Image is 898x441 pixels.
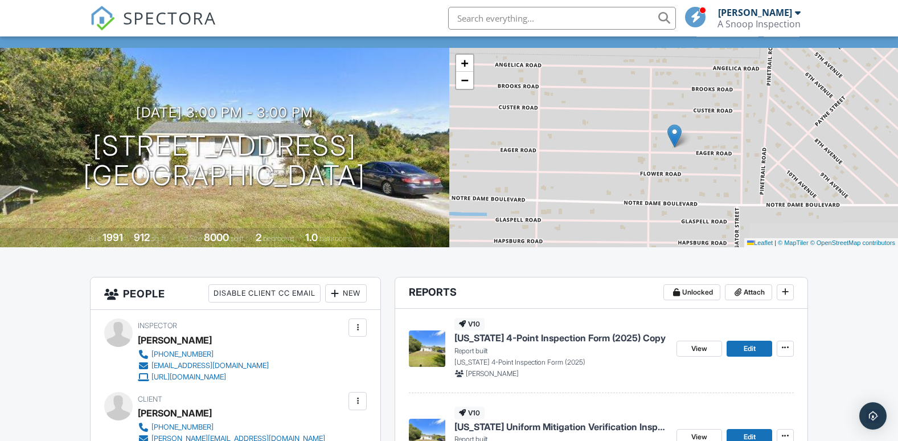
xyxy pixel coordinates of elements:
[263,234,294,243] span: bedrooms
[204,231,229,243] div: 8000
[88,234,101,243] span: Built
[859,402,887,430] div: Open Intercom Messenger
[717,18,801,30] div: A Snoop Inspection
[667,124,682,148] img: Marker
[138,349,269,360] a: [PHONE_NUMBER]
[138,395,162,403] span: Client
[456,55,473,72] a: Zoom in
[305,231,318,243] div: 1.0
[90,15,216,39] a: SPECTORA
[696,21,759,36] div: Client View
[90,6,115,31] img: The Best Home Inspection Software - Spectora
[123,6,216,30] span: SPECTORA
[718,7,792,18] div: [PERSON_NAME]
[83,131,366,191] h1: [STREET_ADDRESS] [GEOGRAPHIC_DATA]
[325,284,367,303] div: New
[138,332,212,349] div: [PERSON_NAME]
[138,422,325,433] a: [PHONE_NUMBER]
[134,231,150,243] div: 912
[456,72,473,89] a: Zoom out
[774,239,776,246] span: |
[810,239,895,246] a: © OpenStreetMap contributors
[747,239,773,246] a: Leaflet
[208,284,321,303] div: Disable Client CC Email
[461,56,468,70] span: +
[151,373,226,382] div: [URL][DOMAIN_NAME]
[136,105,313,120] h3: [DATE] 3:00 pm - 3:00 pm
[102,231,123,243] div: 1991
[151,350,214,359] div: [PHONE_NUMBER]
[763,21,800,36] div: More
[178,234,202,243] span: Lot Size
[138,321,177,330] span: Inspector
[778,239,809,246] a: © MapTiler
[461,73,468,87] span: −
[256,231,261,243] div: 2
[151,234,167,243] span: sq. ft.
[448,7,676,30] input: Search everything...
[151,423,214,432] div: [PHONE_NUMBER]
[151,361,269,370] div: [EMAIL_ADDRESS][DOMAIN_NAME]
[138,371,269,383] a: [URL][DOMAIN_NAME]
[91,277,381,310] h3: People
[138,405,212,422] div: [PERSON_NAME]
[138,360,269,371] a: [EMAIL_ADDRESS][DOMAIN_NAME]
[319,234,352,243] span: bathrooms
[231,234,245,243] span: sq.ft.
